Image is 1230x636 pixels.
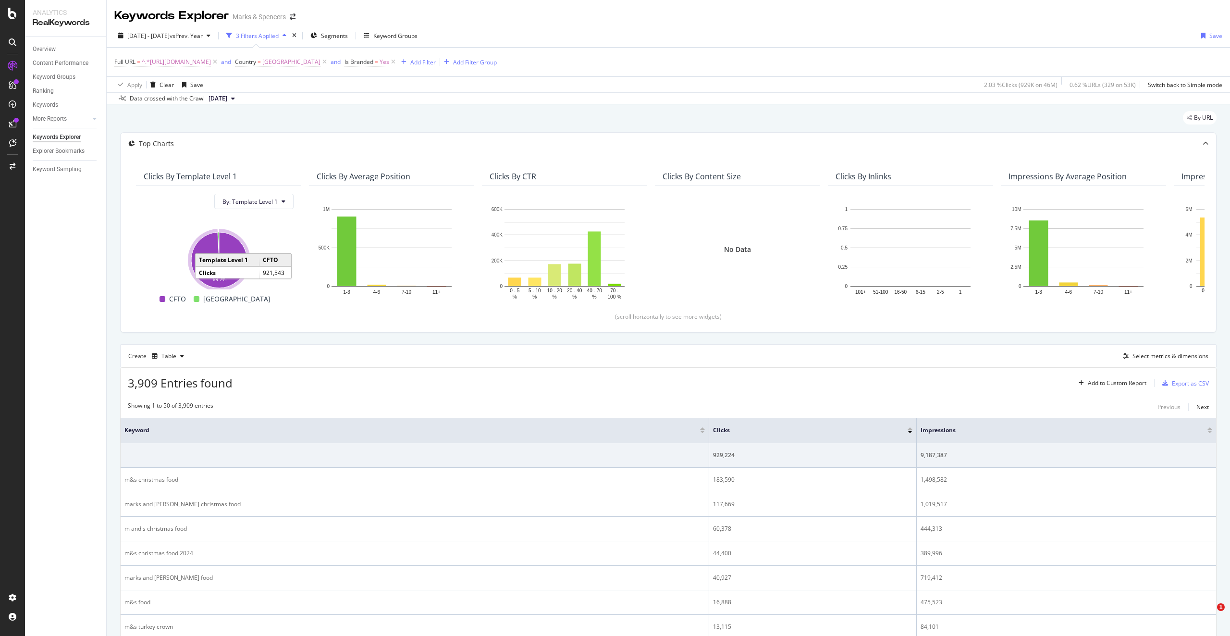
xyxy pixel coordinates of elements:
[33,44,56,54] div: Overview
[440,56,497,68] button: Add Filter Group
[1144,77,1222,92] button: Switch back to Simple mode
[124,574,705,582] div: marks and [PERSON_NAME] food
[921,475,1212,484] div: 1,498,582
[1010,226,1021,231] text: 7.5M
[128,375,233,391] span: 3,909 Entries found
[127,81,142,89] div: Apply
[1124,289,1132,295] text: 11+
[1075,375,1146,391] button: Add to Custom Report
[1186,207,1193,212] text: 6M
[567,288,582,293] text: 20 - 40
[33,44,99,54] a: Overview
[587,288,603,293] text: 40 - 70
[290,13,295,20] div: arrow-right-arrow-left
[1190,284,1193,289] text: 0
[1035,289,1042,295] text: 1-3
[221,58,231,66] div: and
[1094,289,1103,295] text: 7-10
[124,598,705,607] div: m&s food
[222,28,290,43] button: 3 Filters Applied
[148,349,188,364] button: Table
[490,172,536,181] div: Clicks By CTR
[1009,204,1158,301] svg: A chart.
[124,500,705,509] div: marks and [PERSON_NAME] christmas food
[490,204,640,301] div: A chart.
[838,226,848,231] text: 0.75
[513,294,517,299] text: %
[124,475,705,484] div: m&s christmas food
[33,132,81,142] div: Keywords Explorer
[608,294,621,299] text: 100 %
[33,164,99,175] a: Keyword Sampling
[124,549,705,558] div: m&s christmas food 2024
[33,86,99,96] a: Ranking
[33,132,99,142] a: Keywords Explorer
[572,294,577,299] text: %
[921,524,1212,533] div: 444,313
[1183,111,1217,125] div: legacy label
[209,94,227,103] span: 2024 Dec. 21st
[307,28,352,43] button: Segments
[1217,603,1225,611] span: 1
[492,207,503,212] text: 600K
[1197,603,1220,626] iframe: Intercom live chat
[33,17,98,28] div: RealKeywords
[33,86,54,96] div: Ranking
[921,598,1212,607] div: 475,523
[1209,32,1222,40] div: Save
[317,204,467,301] div: A chart.
[921,574,1212,582] div: 719,412
[845,284,848,289] text: 0
[663,172,741,181] div: Clicks By Content Size
[713,426,893,435] span: Clicks
[373,289,381,295] text: 4-6
[1157,403,1181,411] div: Previous
[1065,289,1072,295] text: 4-6
[921,623,1212,631] div: 84,101
[1132,352,1208,360] div: Select metrics & dimensions
[33,58,88,68] div: Content Performance
[236,32,279,40] div: 3 Filters Applied
[1158,375,1209,391] button: Export as CSV
[33,72,99,82] a: Keyword Groups
[836,204,985,301] svg: A chart.
[373,32,418,40] div: Keyword Groups
[1070,81,1136,89] div: 0.62 % URLs ( 329 on 53K )
[33,146,85,156] div: Explorer Bookmarks
[319,245,330,250] text: 500K
[114,58,135,66] span: Full URL
[1019,284,1021,289] text: 0
[1015,245,1021,250] text: 5M
[610,288,618,293] text: 70 -
[713,524,912,533] div: 60,378
[1088,380,1146,386] div: Add to Custom Report
[327,284,330,289] text: 0
[836,172,891,181] div: Clicks By Inlinks
[1172,379,1209,387] div: Export as CSV
[921,426,1193,435] span: Impressions
[921,549,1212,558] div: 389,996
[492,258,503,263] text: 200K
[375,58,378,66] span: =
[214,194,294,209] button: By: Template Level 1
[713,500,912,509] div: 117,669
[873,289,888,295] text: 51-100
[128,401,213,413] div: Showing 1 to 50 of 3,909 entries
[713,574,912,582] div: 40,927
[841,245,848,250] text: 0.5
[492,233,503,238] text: 400K
[1205,294,1209,299] text: %
[331,58,341,66] div: and
[855,289,866,295] text: 101+
[713,623,912,631] div: 13,115
[321,32,348,40] span: Segments
[380,55,389,69] span: Yes
[343,289,350,295] text: 1-3
[1186,258,1193,263] text: 2M
[323,207,330,212] text: 1M
[233,12,286,22] div: Marks & Spencers
[360,28,421,43] button: Keyword Groups
[169,293,186,305] span: CFTO
[1186,233,1193,238] text: 4M
[916,289,925,295] text: 6-15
